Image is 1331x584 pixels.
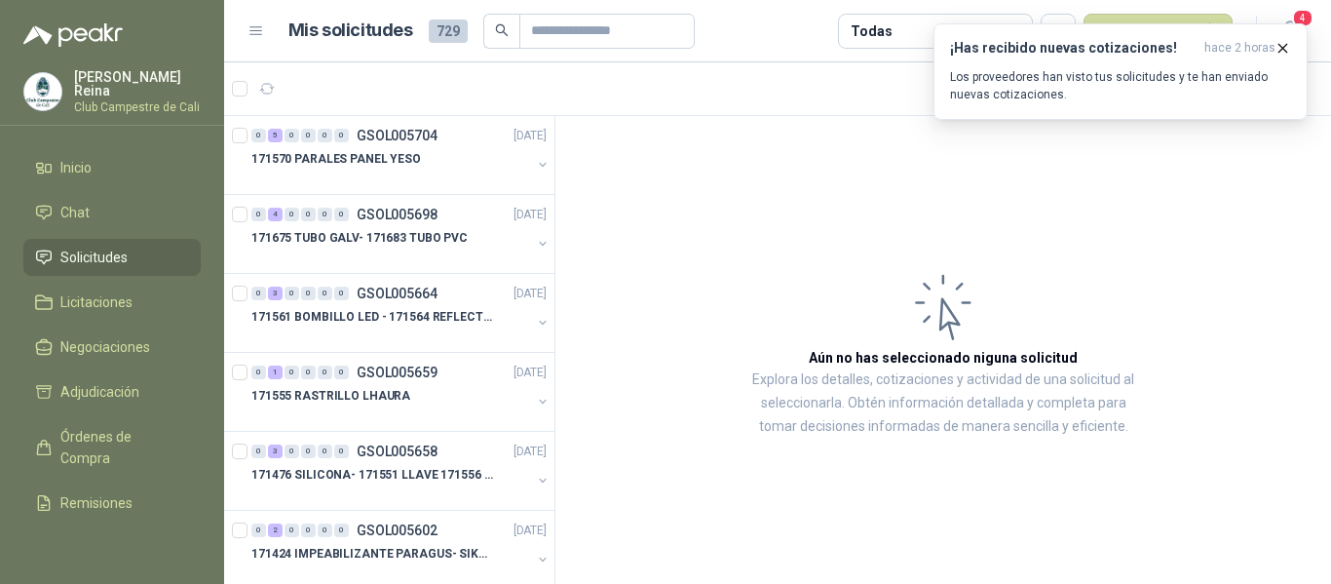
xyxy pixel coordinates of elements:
div: 0 [251,445,266,458]
a: 0 5 0 0 0 0 GSOL005704[DATE] 171570 PARALES PANEL YESO [251,124,551,186]
p: [DATE] [513,285,547,303]
div: Todas [851,20,892,42]
p: GSOL005602 [357,524,437,537]
div: 0 [334,287,349,300]
div: 0 [334,524,349,537]
a: Adjudicación [23,373,201,410]
span: Chat [60,202,90,223]
img: Logo peakr [23,23,123,47]
div: 0 [301,208,316,221]
div: 0 [285,524,299,537]
p: 171570 PARALES PANEL YESO [251,150,421,169]
span: Licitaciones [60,292,133,313]
img: Company Logo [24,73,61,110]
a: Inicio [23,149,201,186]
div: 0 [285,366,299,379]
span: 4 [1292,9,1313,27]
div: 0 [251,366,266,379]
span: Negociaciones [60,336,150,358]
p: GSOL005664 [357,287,437,300]
div: 0 [285,445,299,458]
a: Solicitudes [23,239,201,276]
div: 5 [268,129,283,142]
span: Remisiones [60,492,133,514]
span: Órdenes de Compra [60,426,182,469]
div: 0 [251,287,266,300]
p: GSOL005659 [357,366,437,379]
div: 0 [334,445,349,458]
div: 0 [251,524,266,537]
button: Nueva solicitud [1084,14,1233,49]
div: 0 [318,287,332,300]
p: 171476 SILICONA- 171551 LLAVE 171556 CHAZO [251,466,494,485]
div: 0 [285,287,299,300]
span: hace 2 horas [1204,40,1275,57]
div: 0 [301,129,316,142]
p: [DATE] [513,443,547,461]
span: search [495,23,509,37]
div: 0 [301,445,316,458]
div: 0 [318,208,332,221]
span: Adjudicación [60,381,139,403]
p: 171561 BOMBILLO LED - 171564 REFLECTOR 50W [251,308,494,327]
div: 3 [268,287,283,300]
div: 0 [301,366,316,379]
div: 0 [318,524,332,537]
p: [DATE] [513,206,547,224]
div: 0 [334,366,349,379]
a: 0 3 0 0 0 0 GSOL005658[DATE] 171476 SILICONA- 171551 LLAVE 171556 CHAZO [251,440,551,502]
h3: ¡Has recibido nuevas cotizaciones! [950,40,1197,57]
p: 171424 IMPEABILIZANTE PARAGUS- SIKALASTIC [251,545,494,564]
div: 0 [318,366,332,379]
p: Los proveedores han visto tus solicitudes y te han enviado nuevas cotizaciones. [950,68,1291,103]
p: [DATE] [513,127,547,145]
p: Club Campestre de Cali [74,101,201,113]
button: 4 [1273,14,1308,49]
div: 0 [251,208,266,221]
div: 2 [268,524,283,537]
a: 0 3 0 0 0 0 GSOL005664[DATE] 171561 BOMBILLO LED - 171564 REFLECTOR 50W [251,282,551,344]
div: 0 [334,129,349,142]
a: Remisiones [23,485,201,522]
a: Licitaciones [23,284,201,321]
div: 0 [301,287,316,300]
p: GSOL005704 [357,129,437,142]
span: Inicio [60,157,92,178]
div: 0 [301,524,316,537]
p: [DATE] [513,364,547,382]
a: Chat [23,194,201,231]
span: Solicitudes [60,247,128,268]
h3: Aún no has seleccionado niguna solicitud [809,347,1078,369]
div: 0 [318,445,332,458]
a: 0 4 0 0 0 0 GSOL005698[DATE] 171675 TUBO GALV- 171683 TUBO PVC [251,203,551,265]
span: 729 [429,19,468,43]
a: 0 1 0 0 0 0 GSOL005659[DATE] 171555 RASTRILLO LHAURA [251,361,551,423]
a: Configuración [23,529,201,566]
p: Explora los detalles, cotizaciones y actividad de una solicitud al seleccionarla. Obtén informaci... [750,369,1136,439]
div: 1 [268,366,283,379]
div: 0 [251,129,266,142]
a: Negociaciones [23,329,201,366]
div: 0 [285,129,299,142]
p: GSOL005698 [357,208,437,221]
p: GSOL005658 [357,445,437,458]
h1: Mis solicitudes [288,17,413,45]
p: [PERSON_NAME] Reina [74,70,201,97]
div: 4 [268,208,283,221]
p: 171555 RASTRILLO LHAURA [251,387,410,406]
a: 0 2 0 0 0 0 GSOL005602[DATE] 171424 IMPEABILIZANTE PARAGUS- SIKALASTIC [251,519,551,581]
p: [DATE] [513,522,547,540]
div: 0 [285,208,299,221]
p: 171675 TUBO GALV- 171683 TUBO PVC [251,229,468,248]
button: ¡Has recibido nuevas cotizaciones!hace 2 horas Los proveedores han visto tus solicitudes y te han... [933,23,1308,120]
div: 3 [268,445,283,458]
div: 0 [318,129,332,142]
a: Órdenes de Compra [23,418,201,477]
div: 0 [334,208,349,221]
